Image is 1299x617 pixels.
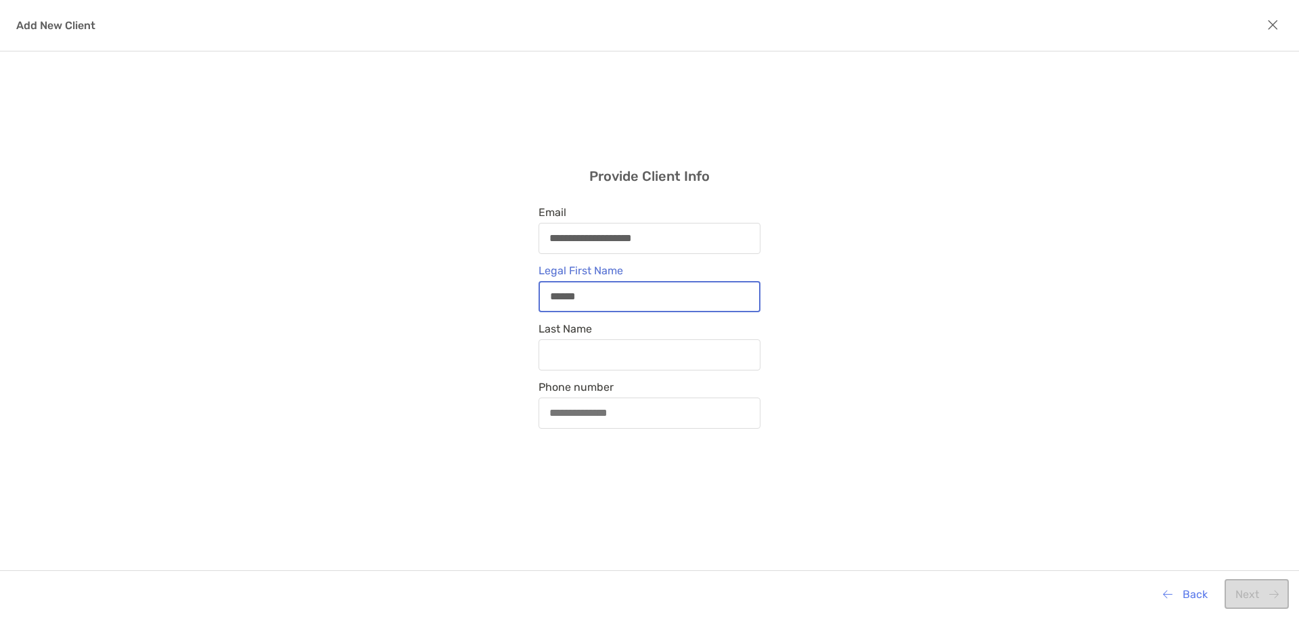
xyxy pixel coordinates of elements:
[540,291,759,302] input: Legal First Name
[589,168,710,184] h3: Provide Client Info
[539,407,760,419] input: Phone number
[16,19,95,32] h4: Add New Client
[539,264,760,277] span: Legal First Name
[539,381,760,393] span: Phone number
[539,322,760,335] span: Last Name
[539,232,760,244] input: Email
[539,349,760,360] input: Last Name
[1152,579,1218,609] button: Back
[539,206,760,219] span: Email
